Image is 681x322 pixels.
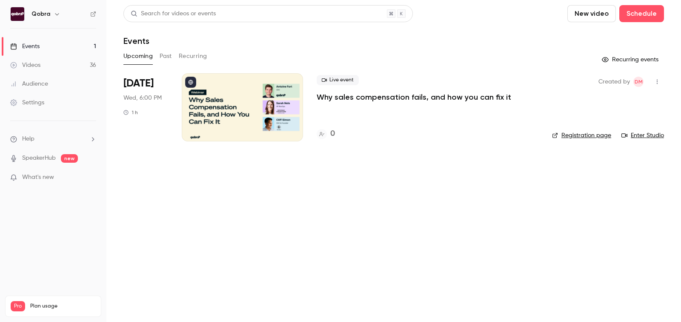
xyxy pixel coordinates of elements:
[61,154,78,163] span: new
[11,301,25,311] span: Pro
[22,173,54,182] span: What's new
[635,77,643,87] span: DM
[31,10,50,18] h6: Qobra
[10,98,44,107] div: Settings
[123,73,168,141] div: Oct 8 Wed, 6:00 PM (Europe/Paris)
[11,7,24,21] img: Qobra
[22,154,56,163] a: SpeakerHub
[330,128,335,140] h4: 0
[123,77,154,90] span: [DATE]
[179,49,207,63] button: Recurring
[123,94,162,102] span: Wed, 6:00 PM
[10,80,48,88] div: Audience
[317,92,511,102] a: Why sales compensation fails, and how you can fix it
[30,303,96,310] span: Plan usage
[619,5,664,22] button: Schedule
[123,109,138,116] div: 1 h
[160,49,172,63] button: Past
[10,42,40,51] div: Events
[317,128,335,140] a: 0
[633,77,644,87] span: Dylan Manceau
[552,131,611,140] a: Registration page
[598,77,630,87] span: Created by
[10,135,96,144] li: help-dropdown-opener
[123,49,153,63] button: Upcoming
[621,131,664,140] a: Enter Studio
[10,61,40,69] div: Videos
[317,75,359,85] span: Live event
[22,135,34,144] span: Help
[567,5,616,22] button: New video
[123,36,149,46] h1: Events
[598,53,664,66] button: Recurring events
[131,9,216,18] div: Search for videos or events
